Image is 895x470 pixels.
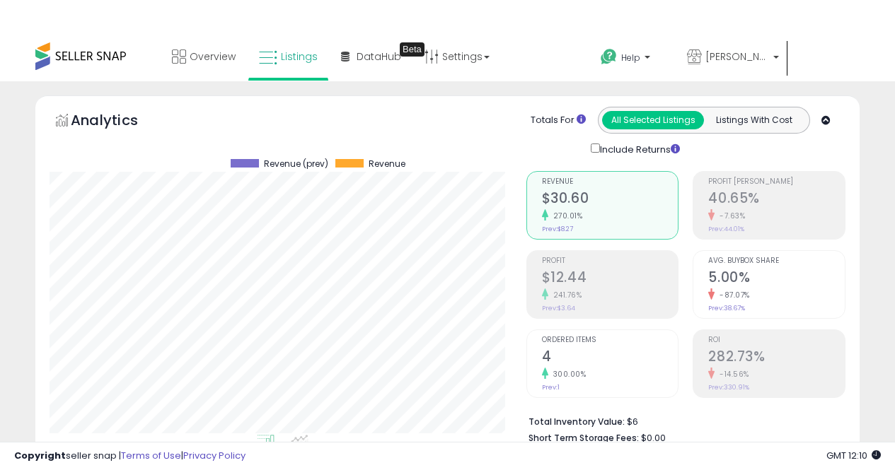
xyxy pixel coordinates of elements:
[708,178,845,186] span: Profit [PERSON_NAME]
[708,336,845,344] span: ROI
[414,35,500,78] a: Settings
[676,35,790,81] a: [PERSON_NAME] Online Stores
[548,211,583,221] small: 270.01%
[708,304,745,312] small: Prev: 38.67%
[542,348,679,368] h2: 4
[542,304,575,312] small: Prev: $3.64
[826,449,881,462] span: 2025-09-18 12:10 GMT
[248,35,328,78] a: Listings
[542,336,679,344] span: Ordered Items
[190,49,236,64] span: Overview
[602,111,704,129] button: All Selected Listings
[548,290,582,300] small: 241.76%
[708,225,744,233] small: Prev: 44.01%
[600,48,618,66] i: Get Help
[542,225,573,233] small: Prev: $8.27
[542,178,679,186] span: Revenue
[708,348,845,368] h2: 282.73%
[715,211,745,221] small: -7.63%
[580,141,697,157] div: Include Returns
[708,269,845,288] h2: 5.00%
[121,449,181,462] a: Terms of Use
[357,49,401,64] span: DataHub
[264,159,328,169] span: Revenue (prev)
[542,383,560,392] small: Prev: 1
[529,432,639,444] b: Short Term Storage Fees:
[14,449,66,462] strong: Copyright
[400,42,425,57] div: Tooltip anchor
[330,35,412,78] a: DataHub
[281,49,318,64] span: Listings
[161,35,246,78] a: Overview
[542,269,679,288] h2: $12.44
[369,159,405,169] span: Revenue
[548,369,587,380] small: 300.00%
[705,49,769,64] span: [PERSON_NAME] Online Stores
[542,257,679,265] span: Profit
[589,37,674,81] a: Help
[542,190,679,209] h2: $30.60
[708,257,845,265] span: Avg. Buybox Share
[529,416,625,428] b: Total Inventory Value:
[531,114,586,127] div: Totals For
[71,110,166,134] h5: Analytics
[715,369,749,380] small: -14.56%
[641,431,666,445] span: $0.00
[708,190,845,209] h2: 40.65%
[708,383,749,392] small: Prev: 330.91%
[715,290,750,300] small: -87.07%
[703,111,805,129] button: Listings With Cost
[183,449,246,462] a: Privacy Policy
[621,52,640,64] span: Help
[14,450,246,463] div: seller snap | |
[529,412,835,429] li: $6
